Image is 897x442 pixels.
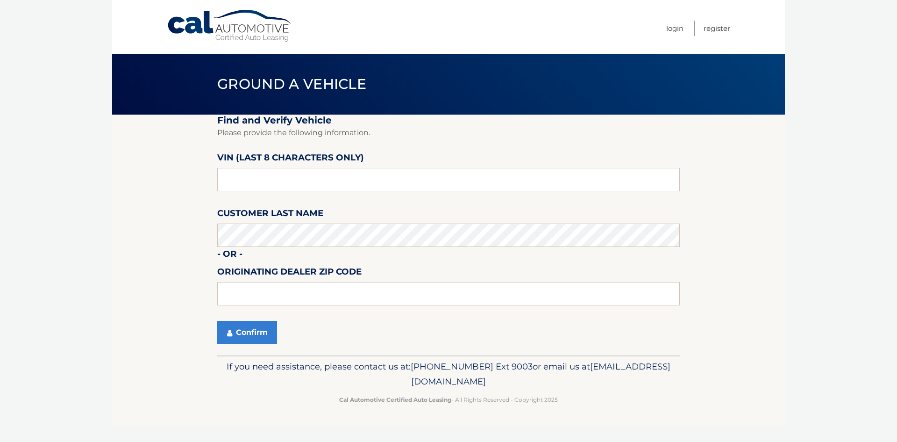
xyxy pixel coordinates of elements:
a: Register [704,21,730,36]
a: Login [666,21,683,36]
span: [PHONE_NUMBER] Ext 9003 [411,361,533,372]
p: If you need assistance, please contact us at: or email us at [223,359,674,389]
label: Customer Last Name [217,206,323,224]
h2: Find and Verify Vehicle [217,115,680,126]
span: Ground a Vehicle [217,75,366,93]
button: Confirm [217,321,277,344]
label: Originating Dealer Zip Code [217,265,362,282]
a: Cal Automotive [167,9,293,43]
strong: Cal Automotive Certified Auto Leasing [339,396,451,403]
label: - or - [217,247,242,264]
p: - All Rights Reserved - Copyright 2025 [223,395,674,405]
p: Please provide the following information. [217,126,680,139]
label: VIN (last 8 characters only) [217,151,364,168]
